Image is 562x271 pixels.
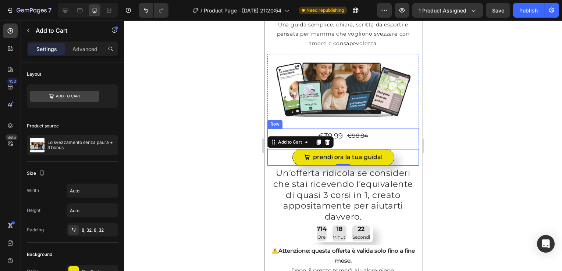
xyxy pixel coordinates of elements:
div: €39,99 [53,108,79,123]
button: 1 product assigned [412,3,483,18]
div: Background [27,251,52,258]
div: prendi ora la tua guida! [49,131,118,142]
button: prendi ora la tua guida! [28,129,130,145]
div: €98,84 [82,109,105,122]
p: Secondi [88,213,106,221]
div: 450 [7,78,18,84]
button: 7 [3,3,55,18]
div: Undo/Redo [139,3,168,18]
p: Settings [36,45,57,53]
input: Auto [67,184,118,197]
iframe: Design area [264,21,422,271]
div: Width [27,187,39,194]
button: Save [486,3,510,18]
div: Product source [27,123,59,129]
div: Publish [519,7,538,14]
span: Product Page - [DATE] 21:20:54 [204,7,281,14]
div: Open Intercom Messenger [537,235,555,253]
p: Minuti [68,213,82,221]
span: / [200,7,202,14]
div: Size [27,169,46,178]
div: 714 [53,205,63,213]
div: Layout [27,71,41,77]
div: Add to Cart [13,118,39,125]
button: Publish [513,3,544,18]
p: Un’offerta ridicola se consideri che stai ricevendo l’equivalente di quasi 3 corsi in 1, creato a... [4,147,154,202]
p: Lo svezzamento senza paura + 3 bonus [47,140,115,150]
div: Row [5,100,17,107]
p: 7 [48,6,51,15]
p: Ore [53,213,63,221]
div: Padding [27,227,44,233]
div: 8, 32, 8, 32 [82,227,116,234]
span: 1 product assigned [419,7,466,14]
div: 18 [68,205,82,213]
p: Advanced [72,45,97,53]
strong: Attenzione: questa offerta è valida solo fino a fine mese. [14,227,151,243]
div: 22 [88,205,106,213]
p: Add to Cart [36,26,98,35]
div: Beta [6,134,18,140]
input: Auto [67,204,118,217]
img: product feature img [30,138,45,152]
img: gempages_577564052125909778-86f19f9a-aca7-4393-8cc5-612fb4d09d5a.png [3,33,155,102]
p: ⚠️ Dopo, il prezzo tornerà al valore pieno. [4,225,154,255]
div: Height [27,207,40,214]
span: Need republishing [306,7,344,14]
span: Save [492,7,504,14]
